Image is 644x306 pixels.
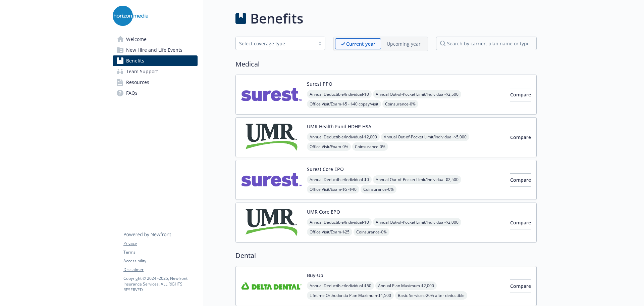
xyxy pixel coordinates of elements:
div: Select coverage type [239,40,312,47]
a: Disclaimer [123,267,197,273]
span: Compare [510,219,531,226]
input: search by carrier, plan name or type [436,37,537,50]
span: Compare [510,283,531,289]
a: Welcome [113,34,198,45]
span: Office Visit/Exam - $5 -$40 [307,185,359,193]
button: Compare [510,173,531,187]
button: Surest Core EPO [307,166,344,173]
a: Privacy [123,241,197,247]
span: Welcome [126,34,147,45]
span: Annual Deductible/Individual - $0 [307,90,372,98]
a: Resources [113,77,198,88]
span: Compare [510,91,531,98]
span: Team Support [126,66,158,77]
button: Compare [510,279,531,293]
img: UMR carrier logo [241,123,302,151]
h2: Medical [235,59,537,69]
span: Annual Deductible/Individual - $0 [307,218,372,226]
h1: Benefits [250,8,303,29]
span: Annual Deductible/Individual - $2,000 [307,133,380,141]
a: Team Support [113,66,198,77]
p: Copyright © 2024 - 2025 , Newfront Insurance Services, ALL RIGHTS RESERVED [123,275,197,293]
span: Compare [510,134,531,140]
span: Office Visit/Exam - 0% [307,142,351,151]
button: Compare [510,216,531,229]
p: Current year [346,40,375,47]
button: UMR Health Fund HDHP HSA [307,123,371,130]
span: Coinsurance - 0% [352,142,388,151]
a: FAQs [113,88,198,98]
a: New Hire and Life Events [113,45,198,55]
span: Benefits [126,55,144,66]
span: Coinsurance - 0% [361,185,396,193]
span: Office Visit/Exam - $5 - $40 copay/visit [307,100,381,108]
img: Surest carrier logo [241,166,302,194]
span: Annual Out-of-Pocket Limit/Individual - $5,000 [381,133,469,141]
a: Benefits [113,55,198,66]
button: UMR Core EPO [307,208,340,215]
span: Office Visit/Exam - $25 [307,228,352,236]
span: Resources [126,77,149,88]
a: Terms [123,249,197,255]
span: New Hire and Life Events [126,45,182,55]
span: Annual Deductible/Individual - $50 [307,281,374,290]
span: Annual Plan Maximum - $2,000 [375,281,437,290]
button: Compare [510,88,531,101]
span: FAQs [126,88,138,98]
span: Lifetime Orthodontia Plan Maximum - $1,500 [307,291,394,300]
span: Annual Out-of-Pocket Limit/Individual - $2,500 [373,90,461,98]
img: Delta Dental Insurance Company carrier logo [241,272,302,300]
span: Compare [510,177,531,183]
a: Accessibility [123,258,197,264]
img: UMR carrier logo [241,208,302,237]
span: Annual Out-of-Pocket Limit/Individual - $2,500 [373,175,461,184]
span: Coinsurance - 0% [382,100,418,108]
h2: Dental [235,251,537,261]
span: Coinsurance - 0% [354,228,389,236]
span: Annual Out-of-Pocket Limit/Individual - $2,000 [373,218,461,226]
button: Buy-Up [307,272,323,279]
span: Annual Deductible/Individual - $0 [307,175,372,184]
img: Surest carrier logo [241,80,302,109]
button: Surest PPO [307,80,332,87]
span: Basic Services - 20% after deductible [395,291,467,300]
p: Upcoming year [387,40,421,47]
button: Compare [510,131,531,144]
